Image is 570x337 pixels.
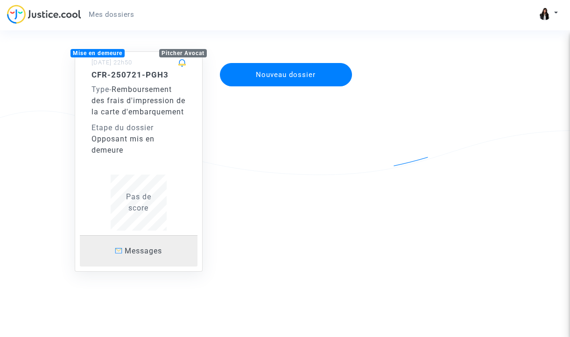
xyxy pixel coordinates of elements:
[159,49,207,57] div: Pitcher Avocat
[220,63,352,86] button: Nouveau dossier
[538,7,551,20] img: ACg8ocJjQgf5U90bnYpA2VNYcf6GepGIrG8UlbUBbvx_r29gS4eBDDr5=s96-c
[81,7,141,21] a: Mes dossiers
[91,70,186,79] h5: CFR-250721-PGH3
[91,59,132,66] small: [DATE] 22h50
[91,85,185,116] span: Remboursement des frais d'impression de la carte d'embarquement
[91,122,186,133] div: Etape du dossier
[219,57,353,66] a: Nouveau dossier
[125,246,162,255] span: Messages
[89,10,134,19] span: Mes dossiers
[91,133,186,156] div: Opposant mis en demeure
[91,85,109,94] span: Type
[91,85,112,94] span: -
[70,49,125,57] div: Mise en demeure
[7,5,81,24] img: jc-logo.svg
[126,192,151,212] span: Pas de score
[80,235,197,267] a: Messages
[65,33,212,272] a: Mise en demeurePitcher Avocat[DATE] 22h50CFR-250721-PGH3Type-Remboursement des frais d'impression...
